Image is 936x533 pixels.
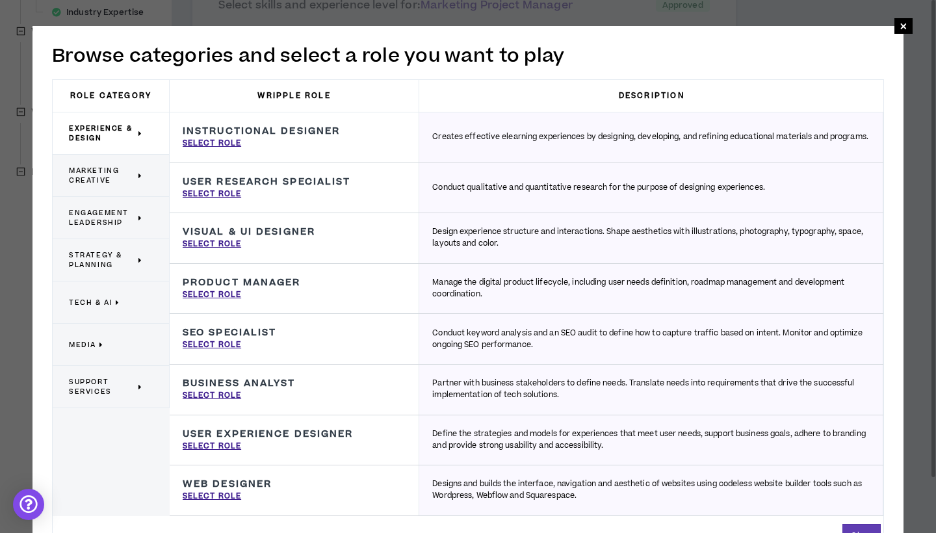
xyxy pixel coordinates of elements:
[69,166,135,185] span: Marketing Creative
[432,226,870,250] p: Design experience structure and interactions. Shape aesthetics with illustrations, photography, t...
[52,42,884,70] h2: Browse categories and select a role you want to play
[432,378,870,401] p: Partner with business stakeholders to define needs. Translate needs into requirements that drive ...
[183,478,272,490] h3: Web Designer
[183,339,241,351] p: Select Role
[432,182,765,194] p: Conduct qualitative and quantitative research for the purpose of designing experiences.
[183,289,241,301] p: Select Role
[183,239,241,250] p: Select Role
[183,378,296,389] h3: Business Analyst
[183,277,301,289] h3: Product Manager
[69,340,96,350] span: Media
[183,188,241,200] p: Select Role
[170,80,419,112] h3: Wripple Role
[69,250,135,270] span: Strategy & Planning
[183,491,241,502] p: Select Role
[419,80,883,112] h3: Description
[432,478,870,502] p: Designs and builds the interface, navigation and aesthetic of websites using codeless website bui...
[432,428,870,452] p: Define the strategies and models for experiences that meet user needs, support business goals, ad...
[432,277,870,300] p: Manage the digital product lifecycle, including user needs definition, roadmap management and dev...
[183,125,340,137] h3: Instructional Designer
[69,298,112,307] span: Tech & AI
[69,123,135,143] span: Experience & Design
[69,377,135,396] span: Support Services
[900,18,907,34] span: ×
[183,138,241,149] p: Select Role
[183,176,350,188] h3: User Research Specialist
[183,327,276,339] h3: SEO Specialist
[69,208,135,227] span: Engagement Leadership
[183,441,241,452] p: Select Role
[432,131,868,143] p: Creates effective elearning experiences by designing, developing, and refining educational materi...
[13,489,44,520] div: Open Intercom Messenger
[432,328,870,351] p: Conduct keyword analysis and an SEO audit to define how to capture traffic based on intent. Monit...
[183,428,353,440] h3: User Experience Designer
[183,390,241,402] p: Select Role
[53,80,170,112] h3: Role Category
[183,226,315,238] h3: Visual & UI Designer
